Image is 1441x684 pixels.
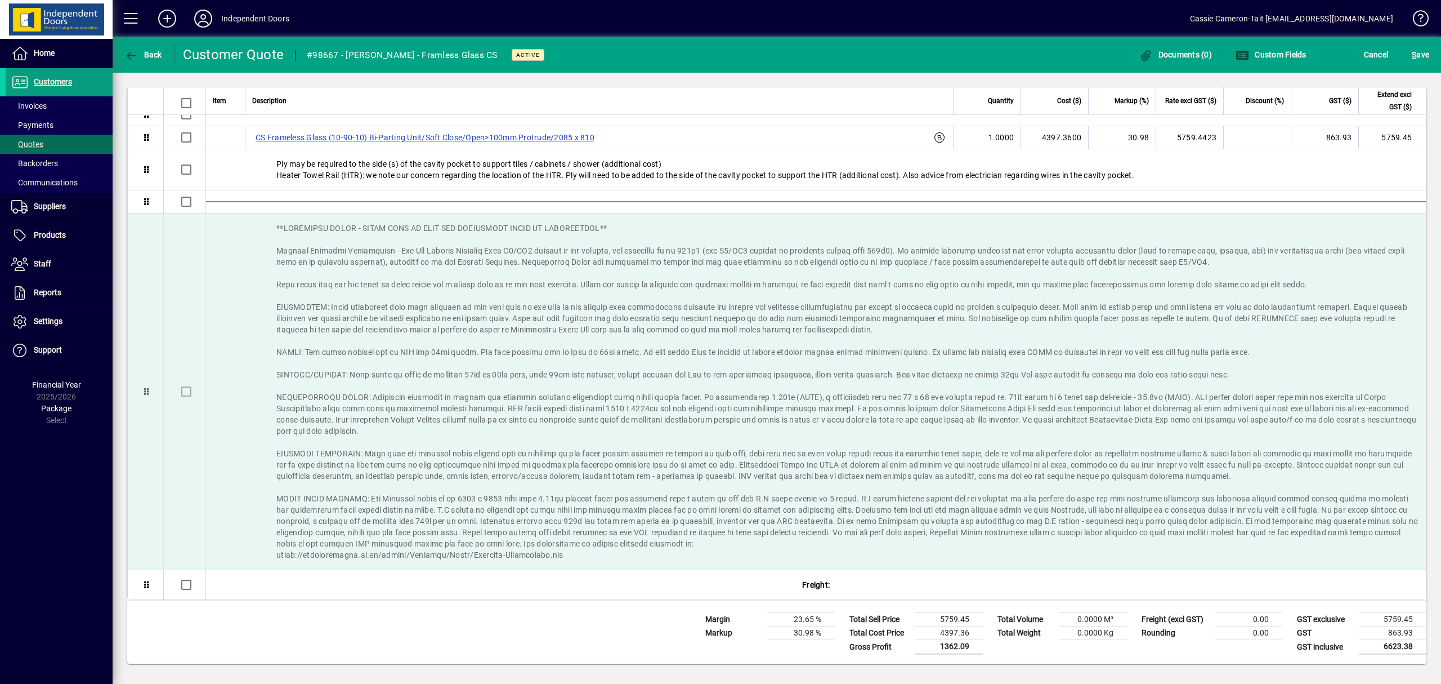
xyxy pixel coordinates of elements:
td: 5759.45 [1359,613,1426,627]
div: Freight: [206,570,1426,599]
span: Custom Fields [1236,50,1306,59]
app-page-header-button: Back [113,45,174,65]
span: Home [34,48,55,57]
span: Backorders [11,159,58,168]
span: Extend excl GST ($) [1366,88,1412,113]
button: Add [149,8,185,29]
span: Suppliers [34,202,66,211]
a: Payments [6,116,113,135]
td: 4397.3600 [1021,126,1088,149]
span: Invoices [11,101,47,110]
span: Payments [11,121,53,130]
td: Total Weight [992,627,1059,640]
span: Reports [34,288,61,297]
span: Settings [34,317,62,326]
span: Rate excl GST ($) [1165,95,1216,107]
td: 0.0000 Kg [1059,627,1127,640]
td: Total Sell Price [844,613,915,627]
span: 1.0000 [988,132,1014,143]
a: Knowledge Base [1404,2,1427,39]
td: 5759.45 [915,613,983,627]
td: Markup [700,627,767,640]
a: Invoices [6,96,113,116]
a: Settings [6,308,113,336]
td: 0.00 [1215,613,1282,627]
div: 5759.4423 [1163,132,1216,143]
td: 30.98 [1088,126,1156,149]
span: Discount (%) [1246,95,1284,107]
button: Back [122,45,165,65]
span: ave [1412,46,1429,64]
a: Backorders [6,154,113,173]
span: GST ($) [1329,95,1352,107]
td: Freight (excl GST) [1136,613,1215,627]
div: Customer Quote [183,46,284,64]
span: Customers [34,77,72,86]
td: Margin [700,613,767,627]
button: Profile [185,8,221,29]
td: Total Volume [992,613,1059,627]
a: Staff [6,250,113,278]
span: Quotes [11,140,43,149]
td: 0.00 [1215,627,1282,640]
a: Quotes [6,135,113,154]
span: Products [34,230,66,239]
a: Support [6,336,113,365]
span: S [1412,50,1416,59]
span: Communications [11,178,78,187]
td: 30.98 % [767,627,835,640]
td: 863.93 [1359,627,1426,640]
td: GST [1291,627,1359,640]
button: Documents (0) [1136,45,1215,65]
button: Save [1409,45,1432,65]
a: Communications [6,173,113,192]
td: 863.93 [1291,126,1358,149]
a: Suppliers [6,193,113,221]
div: Cassie Cameron-Tait [EMAIL_ADDRESS][DOMAIN_NAME] [1190,10,1393,28]
a: Reports [6,279,113,307]
span: Documents (0) [1139,50,1212,59]
td: 4397.36 [915,627,983,640]
div: Independent Doors [221,10,289,28]
td: 23.65 % [767,613,835,627]
span: Cancel [1364,46,1389,64]
span: Item [213,95,226,107]
td: 5759.45 [1358,126,1426,149]
label: CS Frameless Glass (10-90-10) Bi-Parting Unit/Soft Close/Open>100mm Protrude/2085 x 810 [252,131,598,144]
td: 1362.09 [915,640,983,654]
a: Home [6,39,113,68]
span: Support [34,345,62,354]
td: GST inclusive [1291,640,1359,654]
span: Staff [34,259,51,268]
button: Custom Fields [1233,45,1309,65]
span: Markup (%) [1115,95,1149,107]
span: Quantity [988,95,1014,107]
div: Ply may be required to the side (s) of the cavity pocket to support tiles / cabinets / shower (ad... [206,149,1426,190]
button: Cancel [1361,45,1391,65]
td: 0.0000 M³ [1059,613,1127,627]
td: GST exclusive [1291,613,1359,627]
span: Back [124,50,162,59]
td: Rounding [1136,627,1215,640]
td: 6623.38 [1359,640,1426,654]
td: Total Cost Price [844,627,915,640]
span: Description [252,95,287,107]
span: Package [41,404,71,413]
span: Financial Year [32,380,81,389]
a: Products [6,221,113,250]
td: Gross Profit [844,640,915,654]
span: Cost ($) [1057,95,1081,107]
div: #98667 - [PERSON_NAME] - Framless Glass CS [307,46,498,64]
span: Active [516,51,540,59]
